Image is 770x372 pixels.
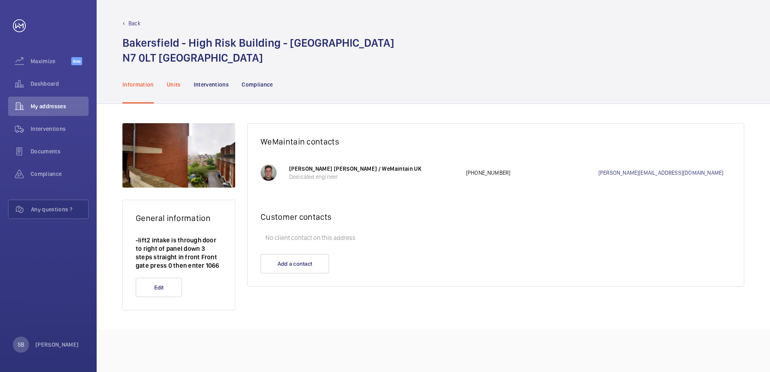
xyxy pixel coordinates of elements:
p: Information [122,81,154,89]
p: Units [167,81,181,89]
p: SB [18,341,24,349]
span: Beta [71,57,82,65]
p: [PHONE_NUMBER] [466,169,598,177]
a: [PERSON_NAME][EMAIL_ADDRESS][DOMAIN_NAME] [598,169,731,177]
span: My addresses [31,102,89,110]
button: Edit [136,278,182,297]
p: Back [128,19,141,27]
h1: Bakersfield - High Risk Building - [GEOGRAPHIC_DATA] N7 0LT [GEOGRAPHIC_DATA] [122,35,394,65]
h2: Customer contacts [261,212,731,222]
p: Compliance [242,81,273,89]
span: Dashboard [31,80,89,88]
p: Interventions [194,81,229,89]
span: Documents [31,147,89,155]
span: Any questions ? [31,205,88,213]
span: Maximize [31,57,71,65]
p: [PERSON_NAME] [PERSON_NAME] / WeMaintain UK [289,165,458,173]
span: Interventions [31,125,89,133]
p: -lift2 intake is through door to right of panel down 3 steps straight in front Front gate press 0... [136,236,222,270]
p: Dedicated engineer [289,173,458,181]
p: [PERSON_NAME] [35,341,79,349]
h2: WeMaintain contacts [261,136,731,147]
button: Add a contact [261,254,329,273]
h2: General information [136,213,222,223]
span: Compliance [31,170,89,178]
p: No client contact on this address [261,230,731,246]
